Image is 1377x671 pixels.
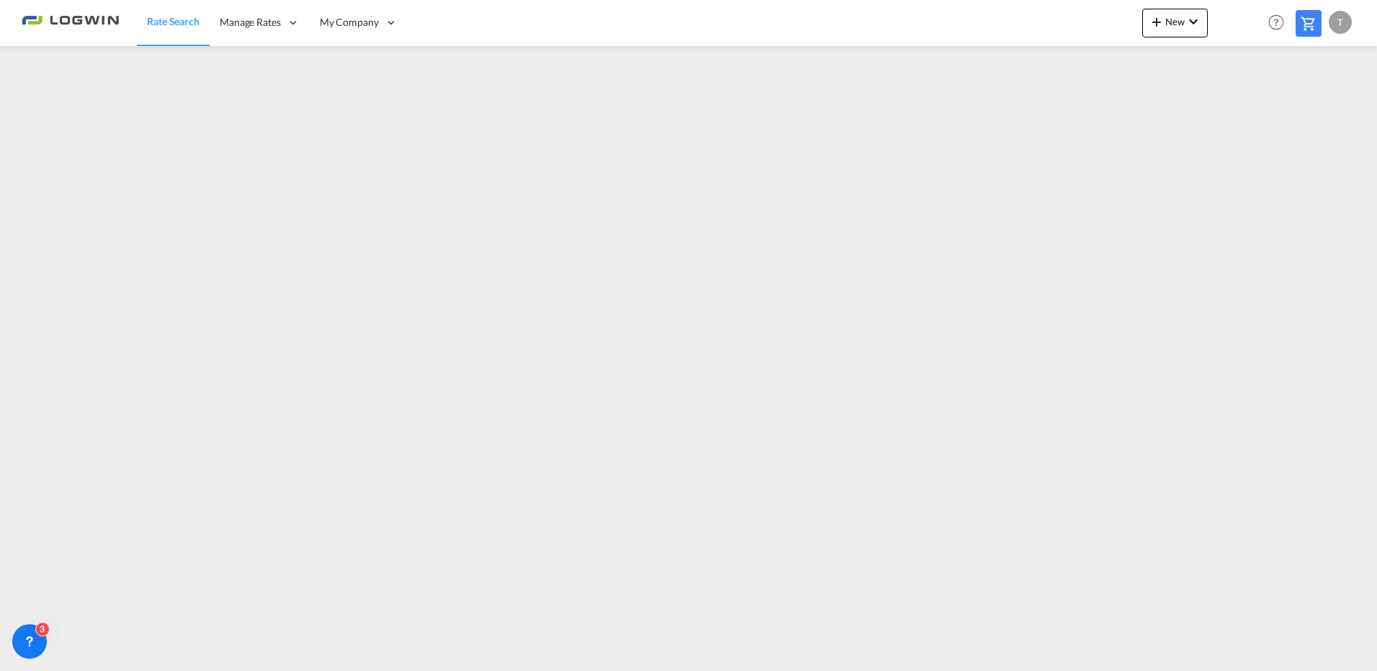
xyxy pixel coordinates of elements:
[1264,10,1288,35] span: Help
[220,15,281,30] span: Manage Rates
[1329,11,1352,34] div: T
[1148,16,1202,27] span: New
[320,15,379,30] span: My Company
[1264,10,1296,36] div: Help
[1142,9,1208,37] button: icon-plus 400-fgNewicon-chevron-down
[1185,13,1202,30] md-icon: icon-chevron-down
[1148,13,1165,30] md-icon: icon-plus 400-fg
[147,15,199,27] span: Rate Search
[22,6,119,39] img: 2761ae10d95411efa20a1f5e0282d2d7.png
